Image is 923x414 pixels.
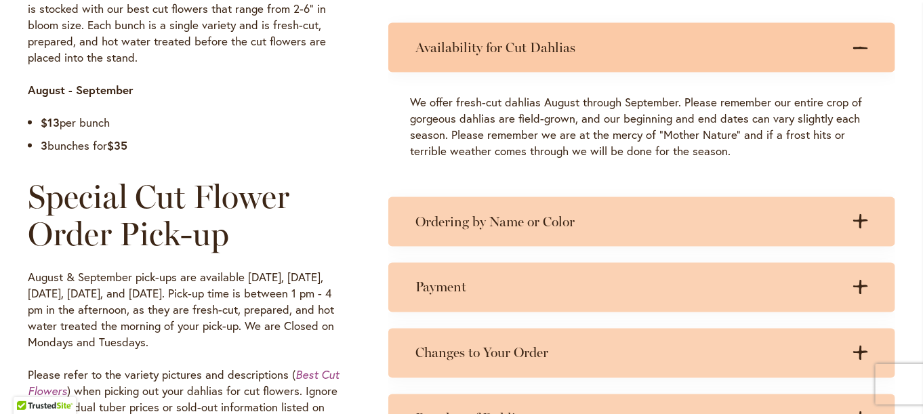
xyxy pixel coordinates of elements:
summary: Availability for Cut Dahlias [388,23,895,73]
li: per bunch [41,115,349,131]
summary: Ordering by Name or Color [388,197,895,247]
h2: Special Cut Flower Order Pick-up [28,178,349,253]
h3: Payment [415,279,841,296]
summary: Changes to Your Order [388,329,895,378]
h3: Ordering by Name or Color [415,213,841,230]
strong: August - September [28,82,134,98]
strong: $35 [107,138,127,153]
summary: Payment [388,263,895,312]
h3: Availability for Cut Dahlias [415,39,841,56]
p: August & September pick-ups are available [DATE], [DATE], [DATE], [DATE], and [DATE]. Pick-up tim... [28,270,349,351]
strong: $13 [41,115,60,130]
li: bunches for [41,138,349,154]
p: We offer fresh-cut dahlias August through September. Please remember our entire crop of gorgeous ... [410,94,874,159]
h3: Changes to Your Order [415,345,841,362]
strong: 3 [41,138,47,153]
